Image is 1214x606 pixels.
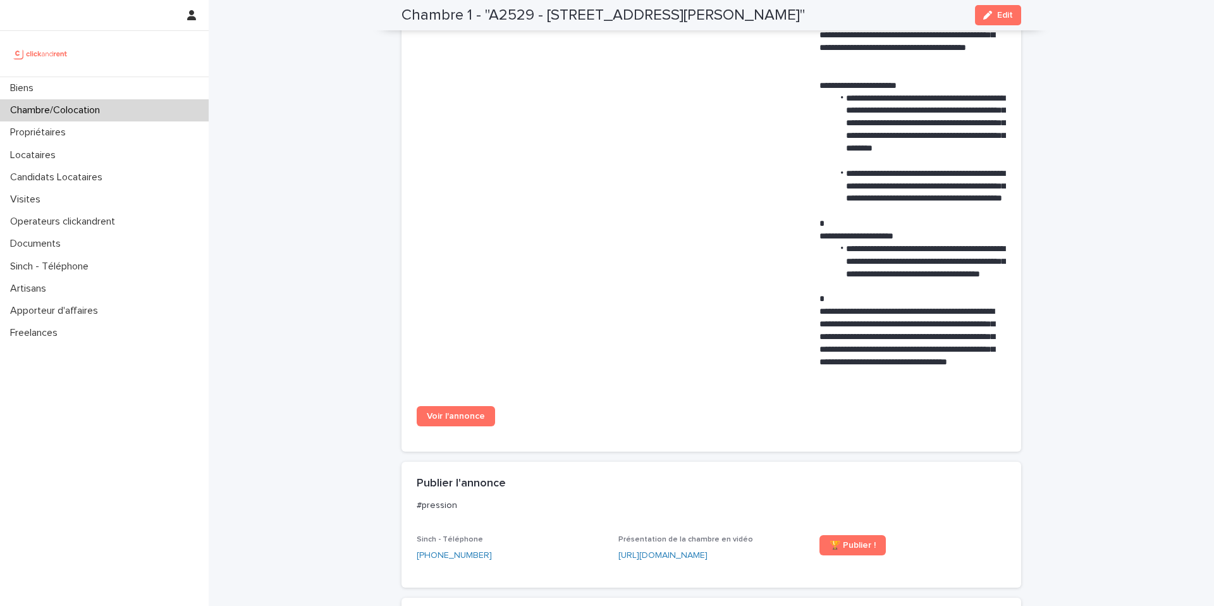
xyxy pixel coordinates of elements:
[5,171,113,183] p: Candidats Locataires
[417,477,506,491] h2: Publier l'annonce
[10,41,71,66] img: UCB0brd3T0yccxBKYDjQ
[975,5,1021,25] button: Edit
[618,551,708,560] a: [URL][DOMAIN_NAME]
[5,127,76,139] p: Propriétaires
[618,536,753,543] span: Présentation de la chambre en vidéo
[830,541,876,550] span: 🏆 Publier !
[5,82,44,94] p: Biens
[5,261,99,273] p: Sinch - Téléphone
[5,104,110,116] p: Chambre/Colocation
[5,216,125,228] p: Operateurs clickandrent
[5,149,66,161] p: Locataires
[5,238,71,250] p: Documents
[402,6,805,25] h2: Chambre 1 - "A2529 - [STREET_ADDRESS][PERSON_NAME]"
[417,549,492,562] a: [PHONE_NUMBER]
[5,194,51,206] p: Visites
[417,406,495,426] a: Voir l'annonce
[417,551,492,560] ringoverc2c-84e06f14122c: Call with Ringover
[5,305,108,317] p: Apporteur d'affaires
[417,500,1001,511] p: #pression
[5,283,56,295] p: Artisans
[997,11,1013,20] span: Edit
[417,551,492,560] ringoverc2c-number-84e06f14122c: [PHONE_NUMBER]
[5,327,68,339] p: Freelances
[417,536,483,543] span: Sinch - Téléphone
[427,412,485,421] span: Voir l'annonce
[819,535,886,555] a: 🏆 Publier !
